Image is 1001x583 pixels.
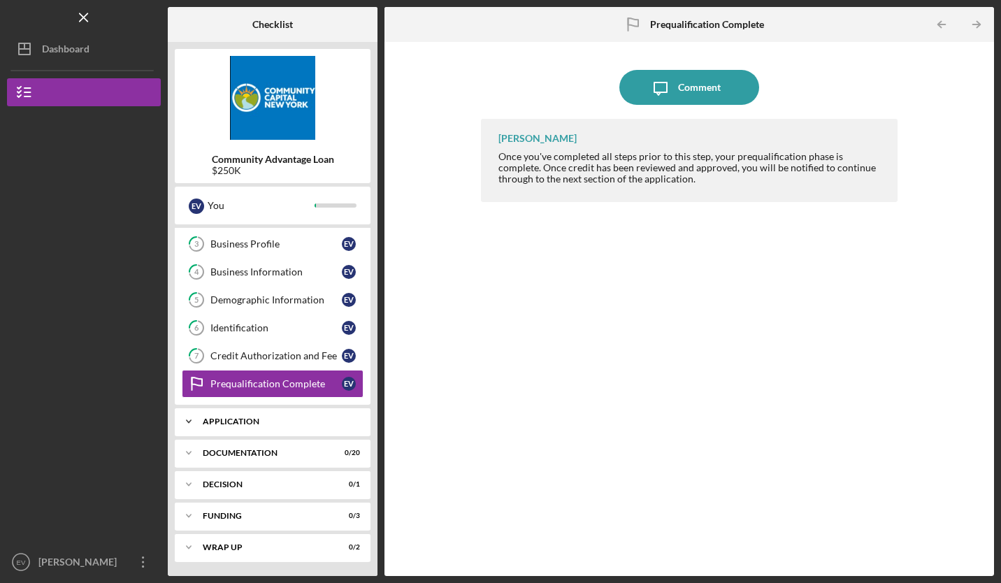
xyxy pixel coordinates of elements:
[203,512,325,520] div: Funding
[182,258,363,286] a: 4Business InformationEV
[342,349,356,363] div: E V
[189,199,204,214] div: E V
[342,321,356,335] div: E V
[35,548,126,580] div: [PERSON_NAME]
[7,548,161,576] button: EV[PERSON_NAME]
[17,559,26,566] text: EV
[194,352,199,361] tspan: 7
[335,480,360,489] div: 0 / 1
[203,480,325,489] div: Decision
[342,377,356,391] div: E V
[175,56,370,140] img: Product logo
[208,194,315,217] div: You
[210,266,342,278] div: Business Information
[203,449,325,457] div: Documentation
[182,342,363,370] a: 7Credit Authorization and FeeEV
[210,294,342,305] div: Demographic Information
[182,230,363,258] a: 3Business ProfileEV
[7,35,161,63] button: Dashboard
[342,265,356,279] div: E V
[182,286,363,314] a: 5Demographic InformationEV
[678,70,721,105] div: Comment
[252,19,293,30] b: Checklist
[212,154,334,165] b: Community Advantage Loan
[335,449,360,457] div: 0 / 20
[194,240,199,249] tspan: 3
[42,35,89,66] div: Dashboard
[210,322,342,333] div: Identification
[210,350,342,361] div: Credit Authorization and Fee
[498,133,577,144] div: [PERSON_NAME]
[203,417,353,426] div: Application
[210,378,342,389] div: Prequalification Complete
[194,324,199,333] tspan: 6
[194,268,199,277] tspan: 4
[203,543,325,552] div: Wrap up
[650,19,764,30] b: Prequalification Complete
[182,370,363,398] a: Prequalification CompleteEV
[335,512,360,520] div: 0 / 3
[342,293,356,307] div: E V
[182,314,363,342] a: 6IdentificationEV
[335,543,360,552] div: 0 / 2
[212,165,334,176] div: $250K
[194,296,199,305] tspan: 5
[498,151,884,185] div: Once you've completed all steps prior to this step, your prequalification phase is complete. Once...
[619,70,759,105] button: Comment
[210,238,342,250] div: Business Profile
[342,237,356,251] div: E V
